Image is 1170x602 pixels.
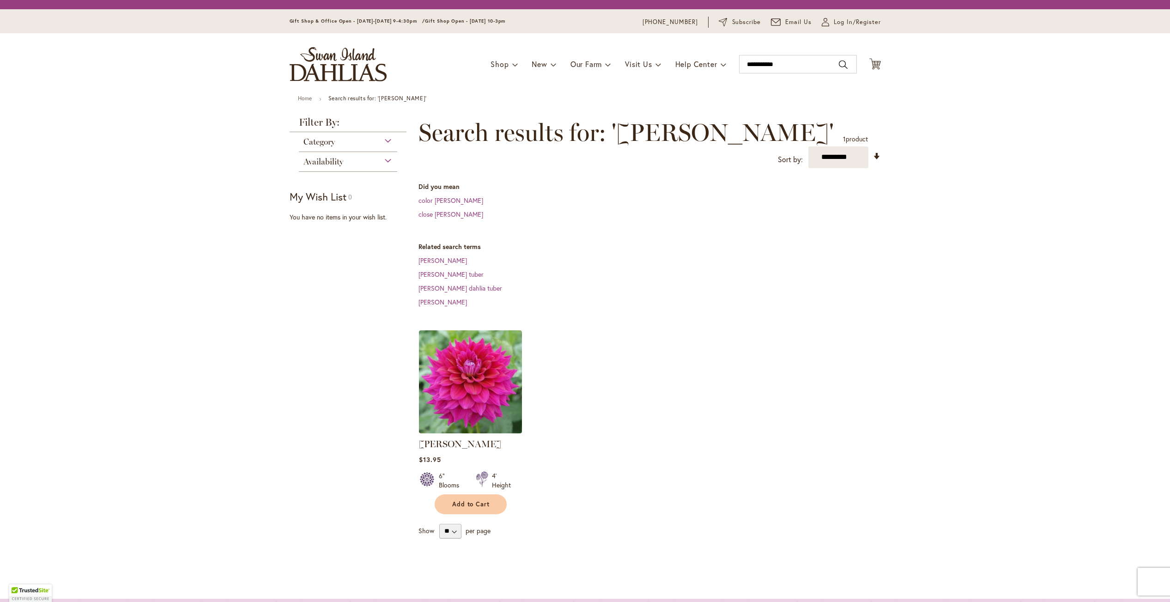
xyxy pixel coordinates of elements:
[491,59,509,69] span: Shop
[418,284,502,292] a: [PERSON_NAME] dahlia tuber
[466,526,491,535] span: per page
[732,18,761,27] span: Subscribe
[290,117,407,132] strong: Filter By:
[290,190,346,203] strong: My Wish List
[418,526,434,535] span: Show
[839,57,847,72] button: Search
[419,330,522,433] img: CHLOE JANAE
[418,210,483,219] a: close [PERSON_NAME]
[778,151,803,168] label: Sort by:
[7,569,33,595] iframe: Launch Accessibility Center
[785,18,812,27] span: Email Us
[719,18,761,27] a: Subscribe
[303,137,335,147] span: Category
[418,256,467,265] a: [PERSON_NAME]
[418,298,467,306] a: [PERSON_NAME]
[290,47,387,81] a: store logo
[303,157,343,167] span: Availability
[418,119,834,146] span: Search results for: '[PERSON_NAME]'
[419,455,441,464] span: $13.95
[328,95,427,102] strong: Search results for: '[PERSON_NAME]'
[822,18,881,27] a: Log In/Register
[298,95,312,102] a: Home
[843,132,868,146] p: product
[675,59,717,69] span: Help Center
[290,213,413,222] div: You have no items in your wish list.
[425,18,505,24] span: Gift Shop Open - [DATE] 10-3pm
[570,59,602,69] span: Our Farm
[492,471,511,490] div: 4' Height
[419,426,522,435] a: CHLOE JANAE
[418,242,881,251] dt: Related search terms
[532,59,547,69] span: New
[834,18,881,27] span: Log In/Register
[418,196,483,205] a: color [PERSON_NAME]
[452,500,490,508] span: Add to Cart
[439,471,465,490] div: 6" Blooms
[435,494,507,514] button: Add to Cart
[290,18,425,24] span: Gift Shop & Office Open - [DATE]-[DATE] 9-4:30pm /
[771,18,812,27] a: Email Us
[418,270,484,279] a: [PERSON_NAME] tuber
[419,438,501,450] a: [PERSON_NAME]
[643,18,698,27] a: [PHONE_NUMBER]
[418,182,881,191] dt: Did you mean
[843,134,846,143] span: 1
[625,59,652,69] span: Visit Us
